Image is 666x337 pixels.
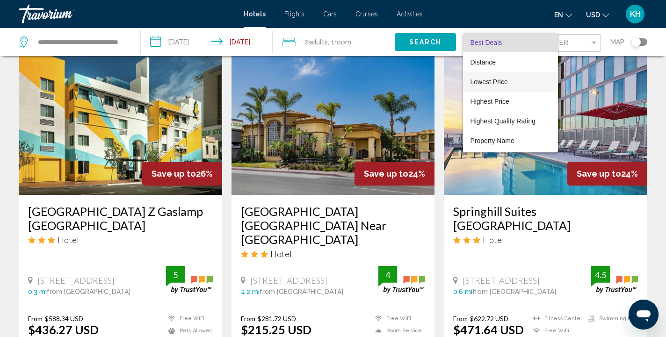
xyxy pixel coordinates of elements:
span: Highest Quality Rating [471,117,536,125]
span: Lowest Price [471,78,508,86]
span: Property Name [471,137,514,144]
span: Distance [471,58,496,66]
iframe: Button to launch messaging window [629,300,659,330]
div: Sort by [463,33,558,152]
span: Best Deals [471,39,502,46]
span: Highest Price [471,98,509,105]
